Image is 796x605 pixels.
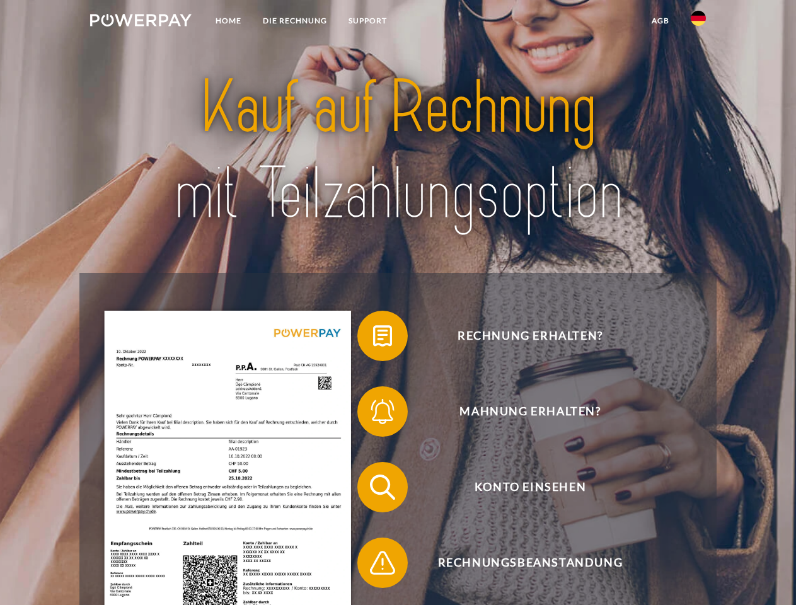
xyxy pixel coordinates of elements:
button: Rechnung erhalten? [357,311,685,361]
a: DIE RECHNUNG [252,9,338,32]
img: de [691,11,706,26]
button: Mahnung erhalten? [357,386,685,437]
span: Mahnung erhalten? [376,386,684,437]
img: title-powerpay_de.svg [120,60,676,241]
button: Konto einsehen [357,462,685,512]
img: qb_warning.svg [367,547,398,579]
a: agb [641,9,680,32]
button: Rechnungsbeanstandung [357,538,685,588]
img: qb_bill.svg [367,320,398,352]
img: qb_search.svg [367,471,398,503]
a: SUPPORT [338,9,398,32]
a: Home [205,9,252,32]
span: Rechnungsbeanstandung [376,538,684,588]
img: logo-powerpay-white.svg [90,14,192,26]
span: Konto einsehen [376,462,684,512]
img: qb_bell.svg [367,396,398,427]
span: Rechnung erhalten? [376,311,684,361]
